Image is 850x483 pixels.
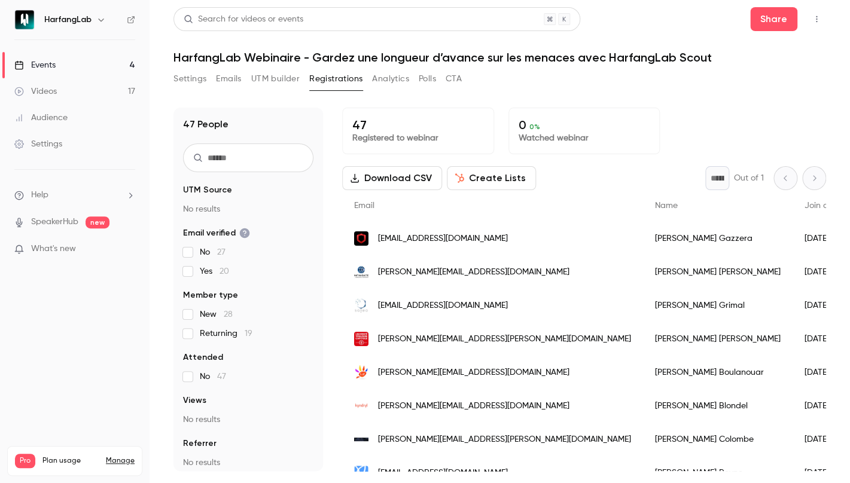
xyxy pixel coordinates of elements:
span: 20 [220,267,229,276]
span: [PERSON_NAME][EMAIL_ADDRESS][PERSON_NAME][DOMAIN_NAME] [378,333,631,346]
span: [EMAIL_ADDRESS][DOMAIN_NAME] [378,467,508,479]
span: Referrer [183,438,217,450]
img: safeo.fr [354,298,368,313]
li: help-dropdown-opener [14,189,135,201]
span: Yes [200,265,229,277]
span: [PERSON_NAME][EMAIL_ADDRESS][PERSON_NAME][DOMAIN_NAME] [378,433,631,446]
p: No results [183,203,313,215]
p: Watched webinar [519,132,650,144]
a: SpeakerHub [31,216,78,228]
span: 47 [217,372,226,381]
span: Views [183,395,206,406]
div: [PERSON_NAME] [PERSON_NAME] [643,255,793,289]
span: What's new [31,243,76,255]
span: new [86,216,109,228]
img: HarfangLab [15,10,34,29]
button: Settings [173,69,206,88]
span: [PERSON_NAME][EMAIL_ADDRESS][DOMAIN_NAME] [378,366,569,379]
span: [EMAIL_ADDRESS][DOMAIN_NAME] [378,299,508,312]
span: Member type [183,289,238,301]
button: Emails [216,69,241,88]
span: Plan usage [42,456,99,466]
img: kyndryl.com [354,399,368,413]
span: 0 % [529,123,540,131]
span: Email verified [183,227,250,239]
img: ch-cadillac.fr [354,466,368,480]
section: facet-groups [183,184,313,469]
h6: HarfangLab [44,14,92,26]
p: Registered to webinar [352,132,484,144]
span: 19 [245,329,252,338]
h1: 47 People [183,117,229,132]
button: Registrations [309,69,362,88]
a: Manage [106,456,135,466]
p: No results [183,414,313,426]
iframe: Noticeable Trigger [121,244,135,255]
span: Help [31,189,48,201]
button: Download CSV [342,166,442,190]
button: Analytics [372,69,409,88]
span: No [200,246,226,258]
button: CTA [446,69,462,88]
button: Share [750,7,797,31]
span: [PERSON_NAME][EMAIL_ADDRESS][DOMAIN_NAME] [378,266,569,279]
p: 47 [352,118,484,132]
span: Attended [183,351,223,363]
span: 28 [224,310,233,319]
div: [PERSON_NAME] Boulanouar [643,356,793,389]
img: infinigate.com [354,265,368,279]
span: [PERSON_NAME][EMAIL_ADDRESS][DOMAIN_NAME] [378,400,569,412]
p: Out of 1 [734,172,764,184]
div: Events [14,59,56,71]
span: Returning [200,328,252,340]
img: sgdsn.gouv.fr [354,438,368,442]
div: [PERSON_NAME] Grimal [643,289,793,322]
div: [PERSON_NAME] Colombe [643,423,793,456]
span: Email [354,201,374,210]
button: UTM builder [251,69,300,88]
div: [PERSON_NAME] Blondel [643,389,793,423]
span: UTM Source [183,184,232,196]
span: 27 [217,248,226,256]
span: Name [655,201,678,210]
span: [EMAIL_ADDRESS][DOMAIN_NAME] [378,233,508,245]
p: No results [183,457,313,469]
span: Pro [15,454,35,468]
span: Join date [805,201,842,210]
span: No [200,371,226,383]
h1: HarfangLab Webinaire - Gardez une longueur d’avance sur les menaces avec HarfangLab Scout [173,50,826,65]
img: monacocyber.mc [354,231,368,246]
div: Settings [14,138,62,150]
div: [PERSON_NAME] Gazzera [643,222,793,255]
button: Create Lists [447,166,536,190]
div: [PERSON_NAME] [PERSON_NAME] [643,322,793,356]
button: Polls [419,69,436,88]
p: 0 [519,118,650,132]
div: Videos [14,85,57,97]
div: Search for videos or events [184,13,303,26]
div: Audience [14,112,68,124]
span: New [200,308,233,320]
img: ut-capitole.fr [354,332,368,346]
img: prestataires.tdf.fr [354,365,368,380]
